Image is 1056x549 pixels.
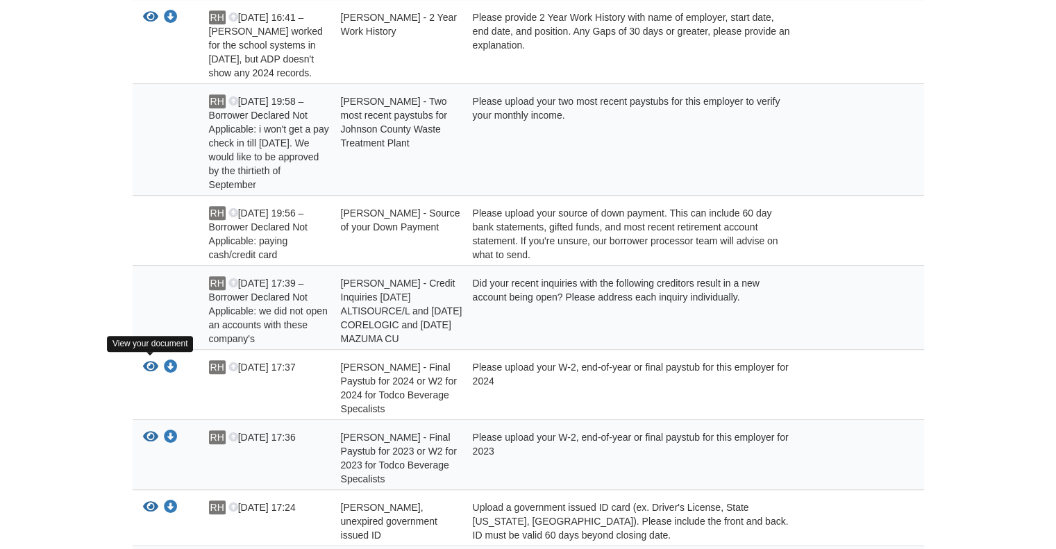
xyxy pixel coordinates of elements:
span: RH [209,206,226,220]
span: [DATE] 17:37 [228,362,296,373]
a: Download RAYMOND HARLEMAN - Final Paystub for 2024 or W2 for 2024 for Todco Beverage Specalists [164,362,178,373]
div: Please upload your two most recent paystubs for this employer to verify your monthly income. [462,94,792,192]
div: Upload a government issued ID card (ex. Driver's License, State [US_STATE], [GEOGRAPHIC_DATA]). P... [462,500,792,542]
a: Download Mary Harleman - 2 Year Work History [164,12,178,24]
span: [DATE] 19:56 – Borrower Declared Not Applicable: paying cash/credit card [209,208,308,260]
span: RH [209,500,226,514]
span: [PERSON_NAME] - Credit Inquiries [DATE] ALTISOURCE/L and [DATE] CORELOGIC and [DATE] MAZUMA CU [341,278,462,344]
span: RH [209,360,226,374]
a: Download RAYMOND HARLEMAN - Final Paystub for 2023 or W2 for 2023 for Todco Beverage Specalists [164,432,178,444]
span: RH [209,94,226,108]
span: RH [209,276,226,290]
span: [PERSON_NAME], unexpired government issued ID [341,502,437,541]
span: [DATE] 16:41 – [PERSON_NAME] worked for the school systems in [DATE], but ADP doesn't show any 20... [209,12,323,78]
a: Download RAYMOND HARLEMAN - Valid, unexpired government issued ID [164,502,178,514]
div: Please upload your W-2, end-of-year or final paystub for this employer for 2024 [462,360,792,416]
span: [PERSON_NAME] - 2 Year Work History [341,12,457,37]
span: [DATE] 17:39 – Borrower Declared Not Applicable: we did not open an accounts with these company's [209,278,328,344]
div: Please provide 2 Year Work History with name of employer, start date, end date, and position. Any... [462,10,792,80]
span: [PERSON_NAME] - Two most recent paystubs for Johnson County Waste Treatment Plant [341,96,447,149]
div: Please upload your W-2, end-of-year or final paystub for this employer for 2023 [462,430,792,486]
span: [DATE] 17:36 [228,432,296,443]
span: [DATE] 19:58 – Borrower Declared Not Applicable: i won't get a pay check in till [DATE]. We would... [209,96,329,190]
span: RH [209,430,226,444]
button: View Mary Harleman - 2 Year Work History [143,10,158,25]
div: Please upload your source of down payment. This can include 60 day bank statements, gifted funds,... [462,206,792,262]
span: [PERSON_NAME] - Source of your Down Payment [341,208,460,233]
button: View RAYMOND HARLEMAN - Final Paystub for 2024 or W2 for 2024 for Todco Beverage Specalists [143,360,158,375]
span: RH [209,10,226,24]
div: View your document [107,336,194,352]
span: [PERSON_NAME] - Final Paystub for 2024 or W2 for 2024 for Todco Beverage Specalists [341,362,457,414]
span: [DATE] 17:24 [228,502,296,513]
span: [PERSON_NAME] - Final Paystub for 2023 or W2 for 2023 for Todco Beverage Specalists [341,432,457,484]
button: View RAYMOND HARLEMAN - Final Paystub for 2023 or W2 for 2023 for Todco Beverage Specalists [143,430,158,445]
button: View RAYMOND HARLEMAN - Valid, unexpired government issued ID [143,500,158,515]
div: Did your recent inquiries with the following creditors result in a new account being open? Please... [462,276,792,346]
